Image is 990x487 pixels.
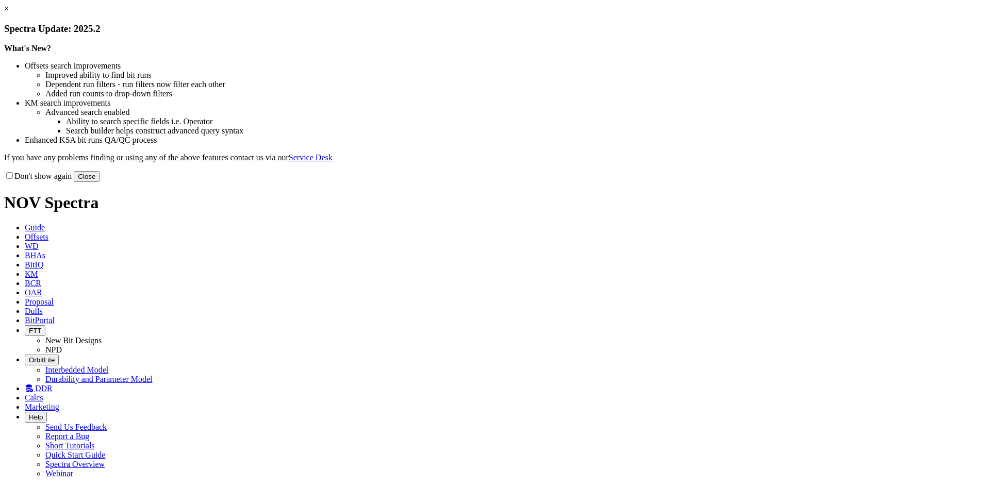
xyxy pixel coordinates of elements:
span: Guide [25,223,45,232]
a: × [4,4,9,13]
li: Advanced search enabled [45,108,986,117]
span: BitPortal [25,316,55,325]
a: Report a Bug [45,432,89,441]
li: Added run counts to drop-down filters [45,89,986,98]
span: Marketing [25,402,59,411]
span: Dulls [25,307,43,315]
span: WD [25,242,39,250]
a: Interbedded Model [45,365,108,374]
span: BCR [25,279,41,288]
a: Quick Start Guide [45,450,105,459]
span: Calcs [25,393,43,402]
a: Short Tutorials [45,441,95,450]
li: KM search improvements [25,98,986,108]
li: Enhanced KSA bit runs QA/QC process [25,136,986,145]
span: Help [29,413,43,421]
span: DDR [35,384,53,393]
span: OrbitLite [29,356,55,364]
a: Service Desk [289,153,333,162]
h1: NOV Spectra [4,193,986,212]
span: Offsets [25,232,48,241]
span: KM [25,270,38,278]
span: BitIQ [25,260,43,269]
a: New Bit Designs [45,336,102,345]
li: Offsets search improvements [25,61,986,71]
input: Don't show again [6,172,13,179]
a: Spectra Overview [45,460,105,468]
span: FTT [29,327,41,334]
li: Improved ability to find bit runs [45,71,986,80]
strong: What's New? [4,44,51,53]
a: Send Us Feedback [45,423,107,431]
span: OAR [25,288,42,297]
a: NPD [45,345,62,354]
span: Proposal [25,297,54,306]
a: Durability and Parameter Model [45,375,153,383]
h3: Spectra Update: 2025.2 [4,23,986,35]
a: Webinar [45,469,73,478]
li: Ability to search specific fields i.e. Operator [66,117,986,126]
button: Close [74,171,100,182]
span: BHAs [25,251,45,260]
li: Dependent run filters - run filters now filter each other [45,80,986,89]
label: Don't show again [4,172,72,180]
p: If you have any problems finding or using any of the above features contact us via our [4,153,986,162]
li: Search builder helps construct advanced query syntax [66,126,986,136]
